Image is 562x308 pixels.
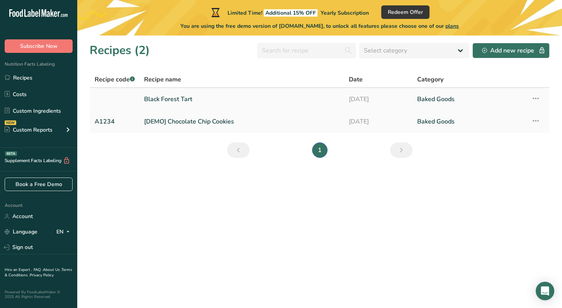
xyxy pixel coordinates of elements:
[536,282,554,300] div: Open Intercom Messenger
[5,267,72,278] a: Terms & Conditions .
[390,142,413,158] a: Next page
[381,5,430,19] button: Redeem Offer
[144,91,340,107] a: Black Forest Tart
[257,43,356,58] input: Search for recipe
[5,39,73,53] button: Subscribe Now
[144,75,181,84] span: Recipe name
[5,120,16,125] div: NEW
[30,272,54,278] a: Privacy Policy
[321,9,369,17] span: Yearly Subscription
[482,46,540,55] div: Add new recipe
[5,290,73,299] div: Powered By FoodLabelMaker © 2025 All Rights Reserved
[349,91,408,107] a: [DATE]
[20,42,58,50] span: Subscribe Now
[417,113,522,130] a: Baked Goods
[417,91,522,107] a: Baked Goods
[144,113,340,130] a: [DEMO] Chocolate Chip Cookies
[417,75,443,84] span: Category
[5,267,32,272] a: Hire an Expert .
[210,8,369,17] div: Limited Time!
[349,75,363,84] span: Date
[180,22,459,30] span: You are using the free demo version of [DOMAIN_NAME], to unlock all features please choose one of...
[227,142,250,158] a: Previous page
[264,9,318,17] span: Additional 15% OFF
[56,227,73,237] div: EN
[34,267,43,272] a: FAQ .
[95,75,135,84] span: Recipe code
[90,42,150,59] h1: Recipes (2)
[5,225,37,239] a: Language
[5,151,17,156] div: BETA
[472,43,550,58] button: Add new recipe
[445,22,459,30] span: plans
[43,267,61,272] a: About Us .
[5,178,73,191] a: Book a Free Demo
[349,113,408,130] a: [DATE]
[388,8,423,16] span: Redeem Offer
[95,113,135,130] a: A1234
[5,126,53,134] div: Custom Reports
